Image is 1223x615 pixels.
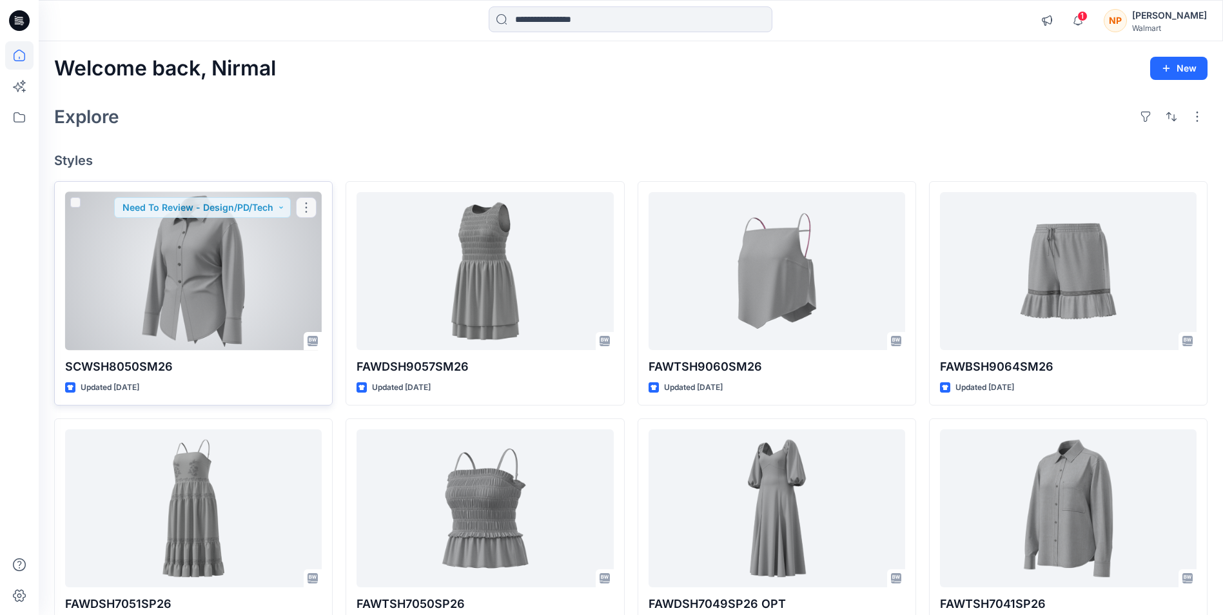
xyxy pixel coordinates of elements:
p: FAWTSH7041SP26 [940,595,1197,613]
div: Walmart [1132,23,1207,33]
a: FAWBSH9064SM26 [940,192,1197,350]
div: NP [1104,9,1127,32]
div: [PERSON_NAME] [1132,8,1207,23]
p: Updated [DATE] [955,381,1014,395]
p: Updated [DATE] [664,381,723,395]
p: FAWBSH9064SM26 [940,358,1197,376]
a: FAWDSH7051SP26 [65,429,322,587]
a: FAWDSH9057SM26 [357,192,613,350]
p: FAWDSH7051SP26 [65,595,322,613]
p: FAWDSH9057SM26 [357,358,613,376]
p: FAWTSH7050SP26 [357,595,613,613]
h2: Explore [54,106,119,127]
a: FAWDSH7049SP26 OPT [649,429,905,587]
p: FAWDSH7049SP26 OPT [649,595,905,613]
a: SCWSH8050SM26 [65,192,322,350]
p: Updated [DATE] [81,381,139,395]
span: 1 [1077,11,1088,21]
button: New [1150,57,1208,80]
a: FAWTSH9060SM26 [649,192,905,350]
p: SCWSH8050SM26 [65,358,322,376]
a: FAWTSH7050SP26 [357,429,613,587]
p: Updated [DATE] [372,381,431,395]
h2: Welcome back, Nirmal [54,57,276,81]
h4: Styles [54,153,1208,168]
p: FAWTSH9060SM26 [649,358,905,376]
a: FAWTSH7041SP26 [940,429,1197,587]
